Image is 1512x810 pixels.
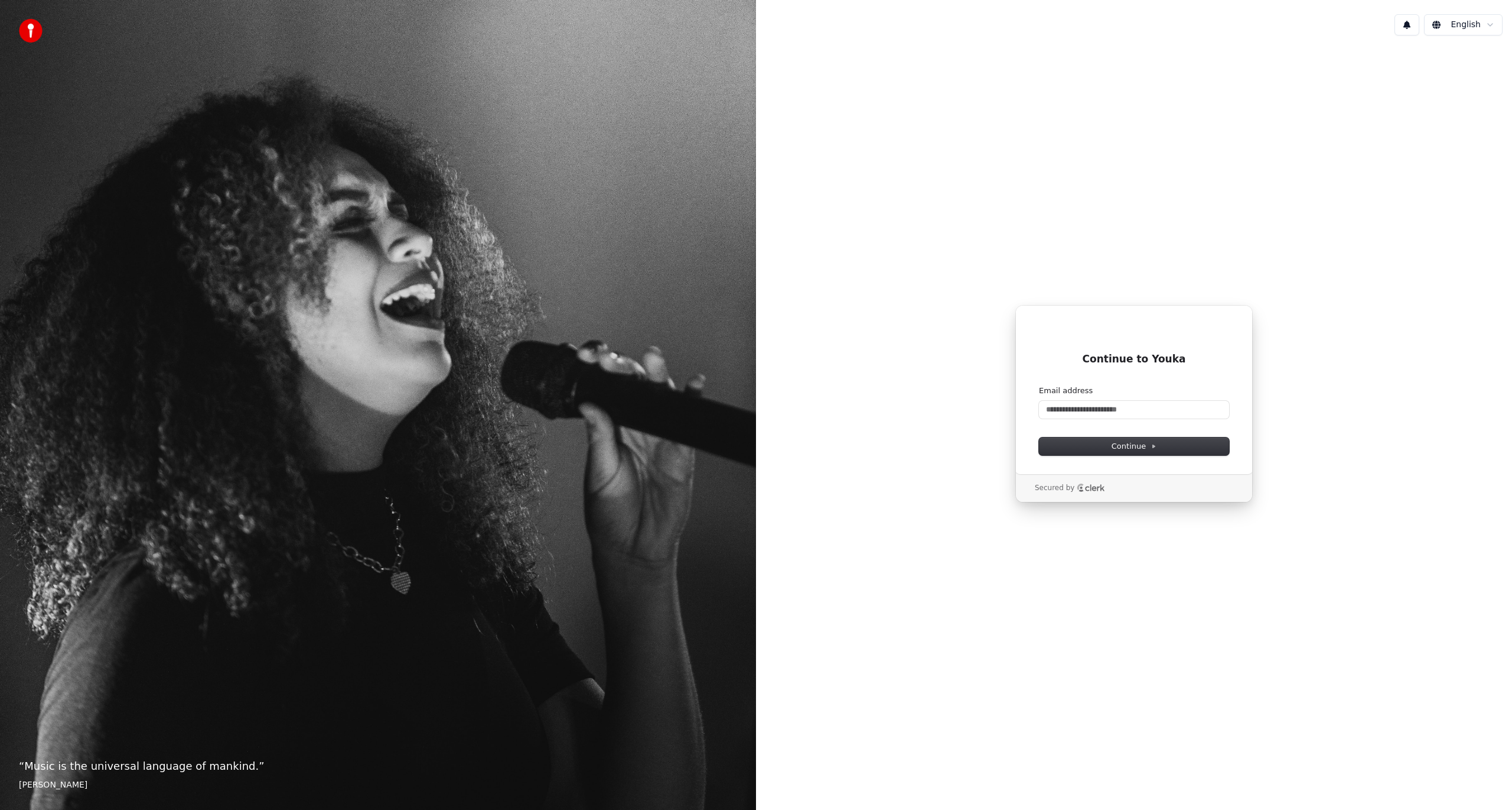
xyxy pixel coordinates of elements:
[1039,438,1229,455] button: Continue
[19,758,737,775] p: “ Music is the universal language of mankind. ”
[19,779,737,791] footer: [PERSON_NAME]
[1035,484,1074,493] p: Secured by
[1077,484,1105,492] a: Clerk logo
[1112,441,1156,452] span: Continue
[19,19,43,43] img: youka
[1039,352,1229,367] h1: Continue to Youka
[1039,385,1093,396] label: Email address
